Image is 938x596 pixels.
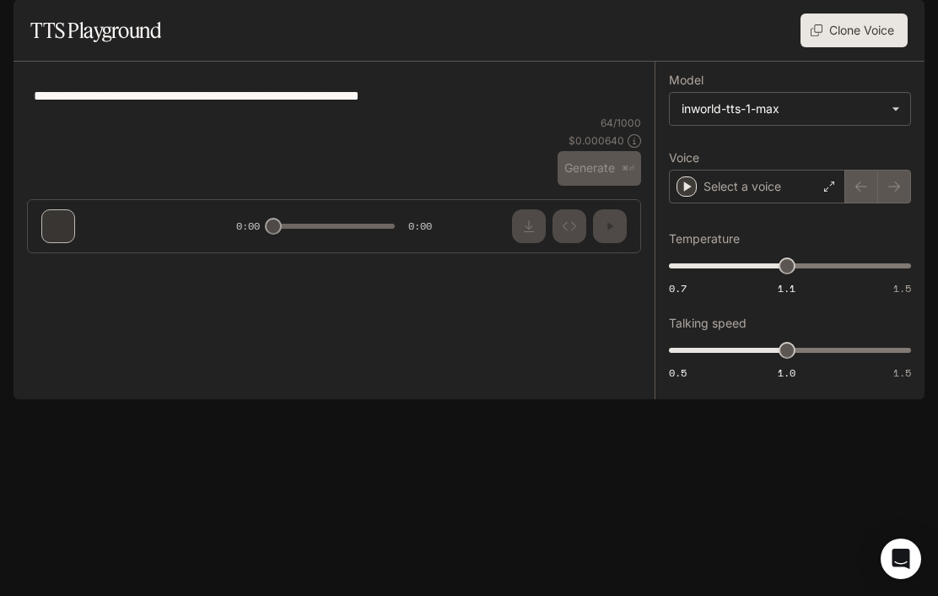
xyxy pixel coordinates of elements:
h1: TTS Playground [30,14,161,47]
div: inworld-tts-1-max [682,100,883,117]
span: 0.5 [669,366,687,380]
p: Voice [669,152,699,164]
span: 1.0 [778,366,795,380]
span: 1.5 [893,281,911,295]
div: Open Intercom Messenger [881,539,921,579]
p: $ 0.000640 [569,133,624,148]
button: Clone Voice [801,14,908,47]
span: 1.1 [778,281,795,295]
button: open drawer [13,8,43,39]
span: 0.7 [669,281,687,295]
p: 64 / 1000 [601,116,641,130]
p: Select a voice [703,178,781,195]
p: Temperature [669,233,740,245]
p: Model [669,74,703,86]
p: Talking speed [669,317,747,329]
div: inworld-tts-1-max [670,93,910,125]
span: 1.5 [893,366,911,380]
